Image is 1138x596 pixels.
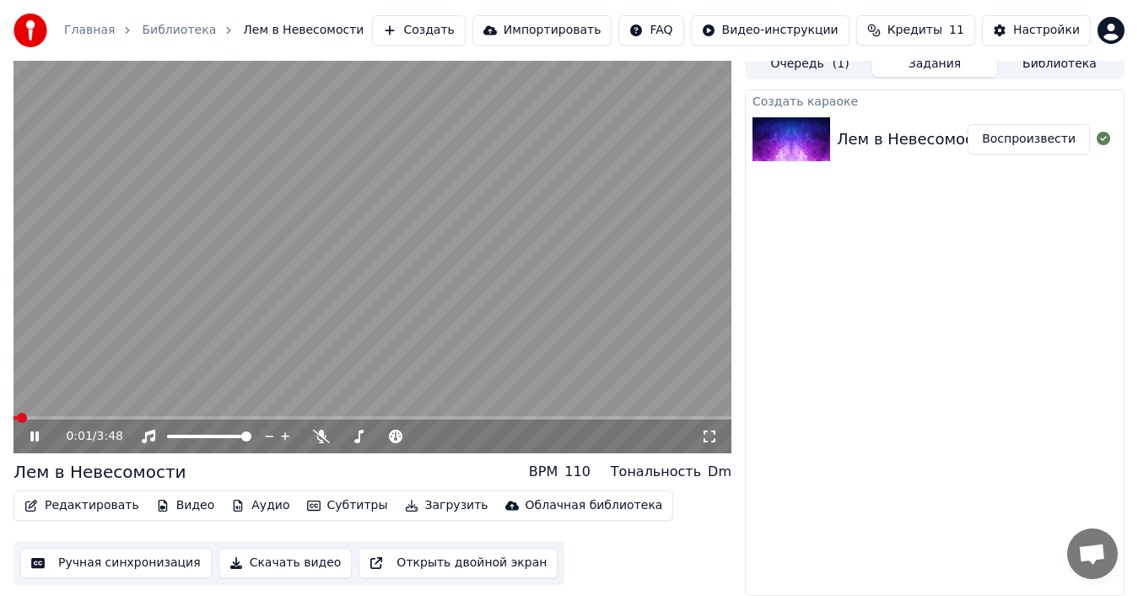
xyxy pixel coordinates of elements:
div: Открытый чат [1067,528,1118,579]
button: FAQ [618,15,683,46]
button: Загрузить [398,494,495,517]
button: Видео [149,494,222,517]
button: Задания [872,52,997,77]
div: Dm [708,462,731,482]
button: Кредиты11 [856,15,975,46]
span: 0:01 [66,428,92,445]
button: Субтитры [300,494,395,517]
button: Библиотека [997,52,1122,77]
span: Лем в Невесомости [243,22,364,39]
div: Создать караоке [746,90,1124,111]
a: Главная [64,22,115,39]
div: Лем в Невесомости [13,460,186,484]
nav: breadcrumb [64,22,364,39]
div: BPM [529,462,558,482]
button: Скачать видео [218,548,353,578]
button: Импортировать [472,15,612,46]
img: youka [13,14,47,47]
div: / [66,428,106,445]
button: Редактировать [18,494,146,517]
button: Создать [372,15,465,46]
button: Настройки [982,15,1091,46]
a: Библиотека [142,22,216,39]
span: ( 1 ) [833,56,849,73]
div: Облачная библиотека [526,497,663,514]
div: Настройки [1013,22,1080,39]
div: 110 [564,462,591,482]
span: 11 [949,22,964,39]
span: Кредиты [887,22,942,39]
button: Очередь [747,52,872,77]
button: Открыть двойной экран [359,548,558,578]
button: Видео-инструкции [691,15,849,46]
button: Ручная синхронизация [20,548,212,578]
span: 3:48 [97,428,123,445]
button: Воспроизвести [968,124,1090,154]
button: Аудио [224,494,296,517]
div: Тональность [611,462,701,482]
div: Лем в Невесомости [837,127,992,151]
